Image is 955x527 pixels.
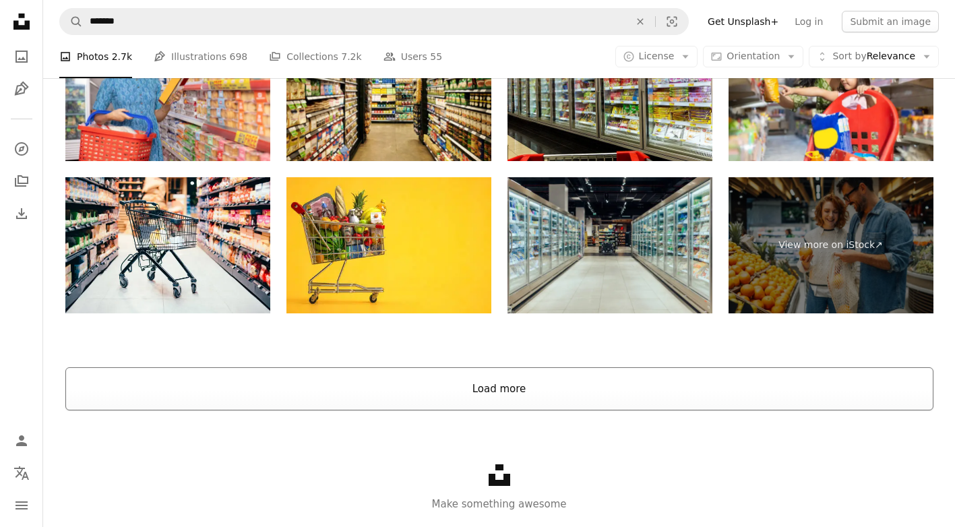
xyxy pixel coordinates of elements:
button: Menu [8,492,35,519]
a: Illustrations 698 [154,35,247,78]
img: Shopping cart full of food on yellow background. Grocery and food store concept. [286,177,491,314]
span: Orientation [727,51,780,61]
a: Users 55 [383,35,443,78]
span: License [639,51,675,61]
img: All your necessities stored in one place [286,24,491,161]
span: 55 [430,49,442,64]
button: Orientation [703,46,803,67]
a: Log in / Sign up [8,427,35,454]
button: Sort byRelevance [809,46,939,67]
p: Make something awesome [43,496,955,512]
button: Load more [65,367,933,410]
a: Photos [8,43,35,70]
button: Visual search [656,9,688,34]
a: View more on iStock↗ [729,177,933,314]
span: 7.2k [341,49,361,64]
a: Explore [8,135,35,162]
button: Search Unsplash [60,9,83,34]
a: Collections [8,168,35,195]
span: 698 [230,49,248,64]
a: Illustrations [8,75,35,102]
span: Sort by [832,51,866,61]
button: Submit an image [842,11,939,32]
a: Download History [8,200,35,227]
button: Clear [625,9,655,34]
span: Relevance [832,50,915,63]
a: Collections 7.2k [269,35,361,78]
a: Get Unsplash+ [700,11,787,32]
a: Home — Unsplash [8,8,35,38]
button: Language [8,460,35,487]
img: Frozen Food [507,24,712,161]
a: Log in [787,11,831,32]
button: License [615,46,698,67]
img: Empty supermarket aisle with refrigerators [507,177,712,314]
img: Abandoned Shopping Cart With Groceries [65,177,270,314]
form: Find visuals sitewide [59,8,689,35]
img: Indian woman shopping at grocery store [65,24,270,161]
img: Happy indian mother and daughter buying groceries for home at the supermarket. Mother holding pro... [729,24,933,161]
